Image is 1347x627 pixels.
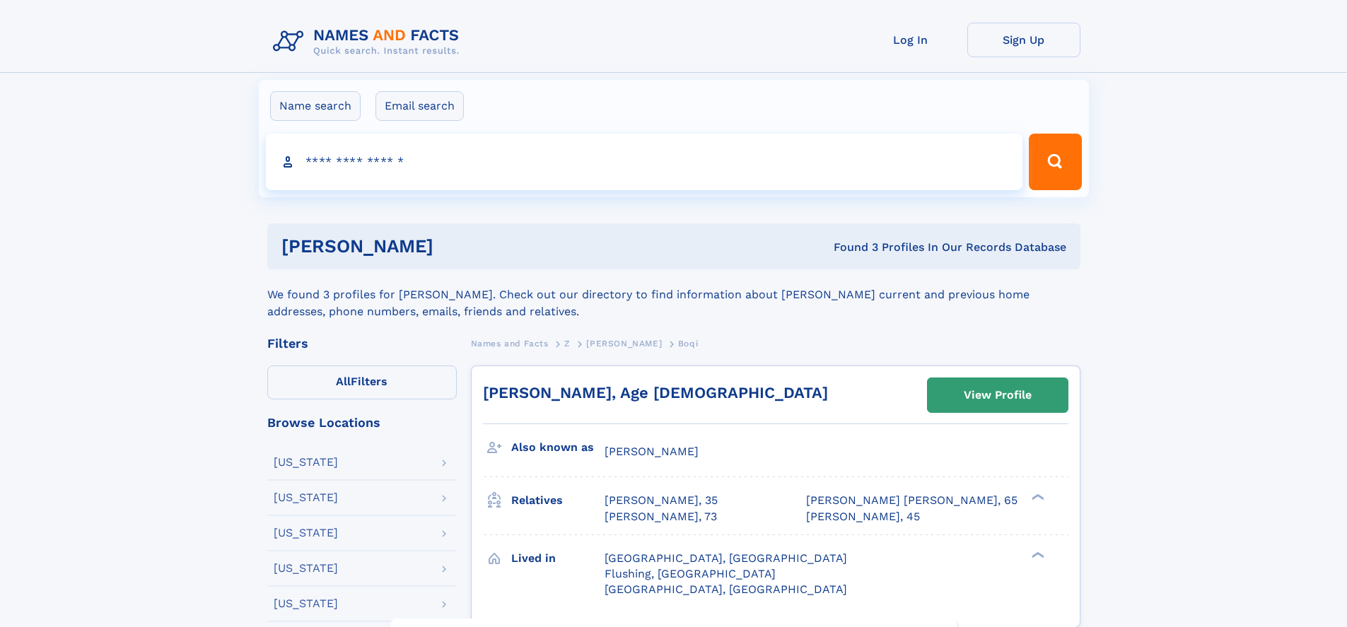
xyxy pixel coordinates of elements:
a: [PERSON_NAME], 35 [605,493,718,508]
h3: Relatives [511,488,605,512]
a: Z [564,334,571,352]
div: [US_STATE] [274,457,338,468]
span: Flushing, [GEOGRAPHIC_DATA] [605,567,776,580]
h3: Also known as [511,435,605,459]
div: Found 3 Profiles In Our Records Database [634,240,1066,255]
a: [PERSON_NAME] [586,334,662,352]
div: [US_STATE] [274,527,338,539]
span: [PERSON_NAME] [586,339,662,348]
span: [GEOGRAPHIC_DATA], [GEOGRAPHIC_DATA] [605,551,847,565]
span: [PERSON_NAME] [605,445,699,458]
a: [PERSON_NAME], 45 [806,509,920,525]
a: Sign Up [967,23,1080,57]
a: Names and Facts [471,334,549,352]
div: Filters [267,337,457,350]
img: Logo Names and Facts [267,23,471,61]
div: View Profile [964,379,1032,411]
label: Filters [267,365,457,399]
label: Email search [375,91,464,121]
div: ❯ [1028,493,1045,502]
label: Name search [270,91,361,121]
a: [PERSON_NAME], 73 [605,509,717,525]
span: Boqi [678,339,698,348]
div: Browse Locations [267,416,457,429]
div: [US_STATE] [274,563,338,574]
a: [PERSON_NAME] [PERSON_NAME], 65 [806,493,1017,508]
span: [GEOGRAPHIC_DATA], [GEOGRAPHIC_DATA] [605,582,847,596]
a: View Profile [928,378,1068,412]
span: All [336,375,351,388]
div: ❯ [1028,550,1045,559]
span: Z [564,339,571,348]
div: [US_STATE] [274,598,338,609]
h1: [PERSON_NAME] [281,238,634,255]
div: We found 3 profiles for [PERSON_NAME]. Check out our directory to find information about [PERSON_... [267,269,1080,320]
button: Search Button [1029,134,1081,190]
a: Log In [854,23,967,57]
div: [US_STATE] [274,492,338,503]
a: [PERSON_NAME], Age [DEMOGRAPHIC_DATA] [483,384,828,402]
h3: Lived in [511,546,605,570]
input: search input [266,134,1023,190]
